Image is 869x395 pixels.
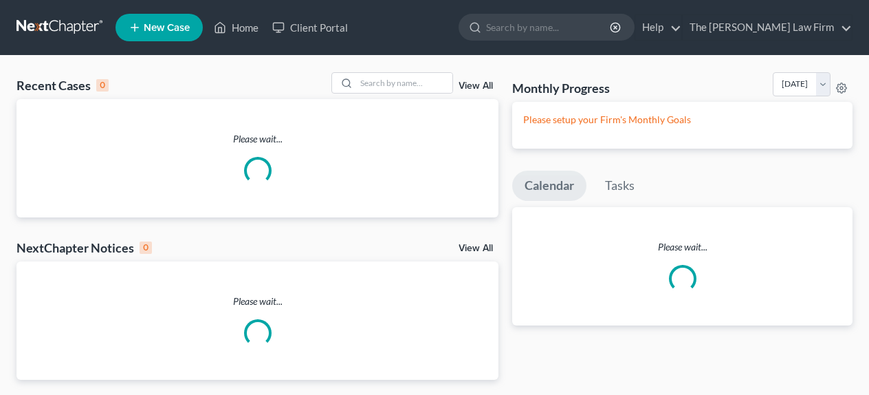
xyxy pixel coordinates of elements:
p: Please wait... [16,295,498,308]
a: Client Portal [265,15,355,40]
a: Calendar [512,171,586,201]
div: Recent Cases [16,77,109,94]
input: Search by name... [356,73,452,93]
a: Home [207,15,265,40]
span: New Case [144,23,190,33]
h3: Monthly Progress [512,80,610,96]
a: View All [459,244,493,253]
a: The [PERSON_NAME] Law Firm [683,15,852,40]
a: Help [635,15,681,40]
p: Please setup your Firm's Monthly Goals [523,113,841,127]
a: View All [459,81,493,91]
a: Tasks [593,171,647,201]
input: Search by name... [486,14,612,40]
div: NextChapter Notices [16,239,152,256]
div: 0 [96,79,109,92]
p: Please wait... [512,240,852,254]
div: 0 [140,242,152,254]
p: Please wait... [16,132,498,146]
